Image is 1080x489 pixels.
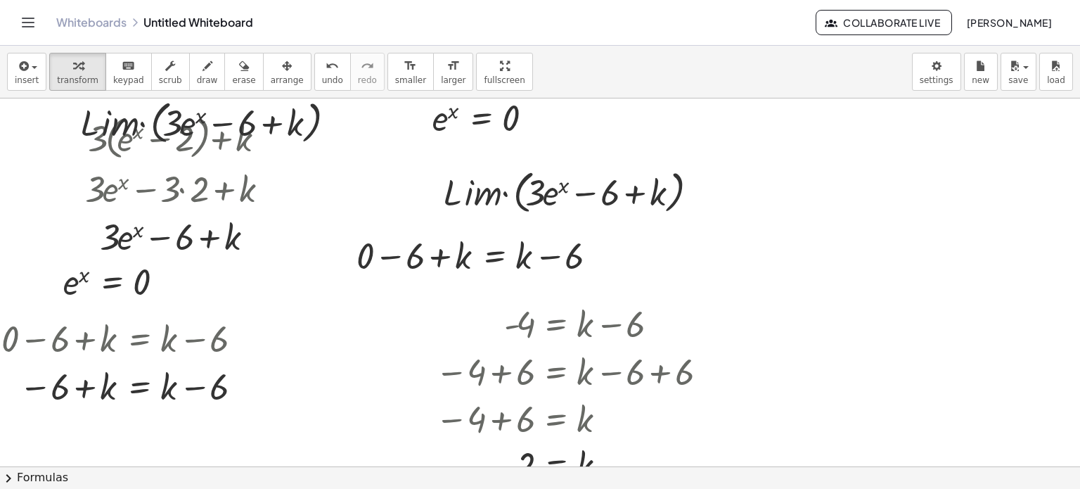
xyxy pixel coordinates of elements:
[955,10,1063,35] button: [PERSON_NAME]
[7,53,46,91] button: insert
[197,75,218,85] span: draw
[322,75,343,85] span: undo
[56,15,127,30] a: Whiteboards
[49,53,106,91] button: transform
[404,58,417,75] i: format_size
[17,11,39,34] button: Toggle navigation
[358,75,377,85] span: redo
[920,75,953,85] span: settings
[57,75,98,85] span: transform
[263,53,311,91] button: arrange
[113,75,144,85] span: keypad
[15,75,39,85] span: insert
[350,53,385,91] button: redoredo
[361,58,374,75] i: redo
[224,53,263,91] button: erase
[387,53,434,91] button: format_sizesmaller
[972,75,989,85] span: new
[433,53,473,91] button: format_sizelarger
[189,53,226,91] button: draw
[1047,75,1065,85] span: load
[395,75,426,85] span: smaller
[1001,53,1036,91] button: save
[232,75,255,85] span: erase
[122,58,135,75] i: keyboard
[326,58,339,75] i: undo
[912,53,961,91] button: settings
[446,58,460,75] i: format_size
[151,53,190,91] button: scrub
[105,53,152,91] button: keyboardkeypad
[816,10,952,35] button: Collaborate Live
[314,53,351,91] button: undoundo
[159,75,182,85] span: scrub
[476,53,532,91] button: fullscreen
[484,75,525,85] span: fullscreen
[966,16,1052,29] span: [PERSON_NAME]
[1039,53,1073,91] button: load
[441,75,465,85] span: larger
[964,53,998,91] button: new
[1008,75,1028,85] span: save
[828,16,940,29] span: Collaborate Live
[271,75,304,85] span: arrange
